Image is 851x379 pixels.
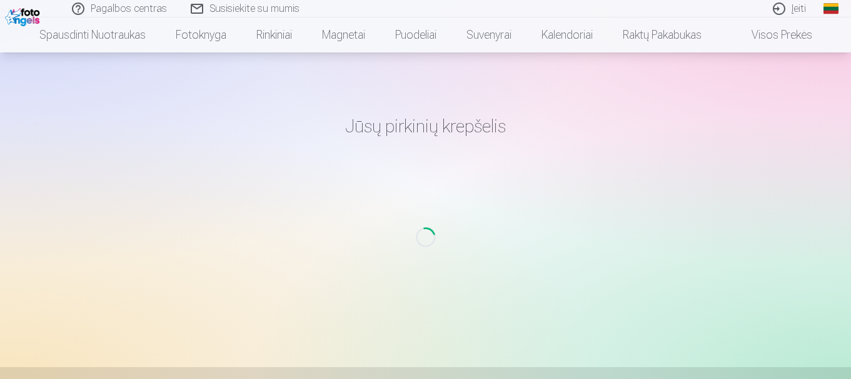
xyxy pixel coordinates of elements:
a: Raktų pakabukas [608,17,717,52]
h1: Jūsų pirkinių krepšelis [61,115,791,137]
a: Visos prekės [717,17,827,52]
a: Rinkiniai [241,17,307,52]
img: /fa2 [5,5,43,26]
a: Fotoknyga [161,17,241,52]
a: Magnetai [307,17,380,52]
a: Spausdinti nuotraukas [24,17,161,52]
a: Suvenyrai [451,17,526,52]
a: Kalendoriai [526,17,608,52]
a: Puodeliai [380,17,451,52]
